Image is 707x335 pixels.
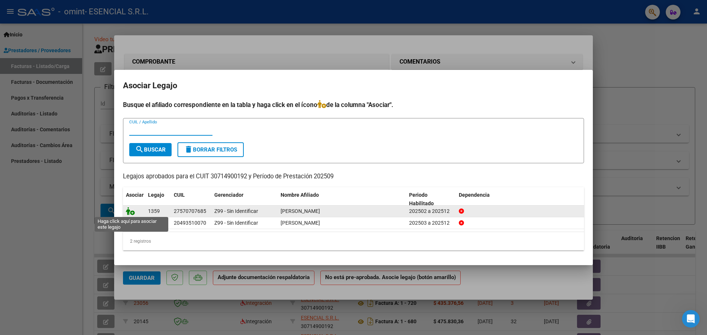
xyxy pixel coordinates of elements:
[409,207,453,215] div: 202502 a 202512
[214,208,258,214] span: Z99 - Sin Identificar
[409,192,434,206] span: Periodo Habilitado
[174,192,185,198] span: CUIL
[177,142,244,157] button: Borrar Filtros
[148,208,160,214] span: 1359
[129,143,172,156] button: Buscar
[184,146,237,153] span: Borrar Filtros
[135,145,144,154] mat-icon: search
[135,146,166,153] span: Buscar
[171,187,211,211] datatable-header-cell: CUIL
[214,220,258,226] span: Z99 - Sin Identificar
[174,219,206,227] div: 20493510070
[214,192,243,198] span: Gerenciador
[211,187,278,211] datatable-header-cell: Gerenciador
[123,100,584,110] h4: Busque el afiliado correspondiente en la tabla y haga click en el ícono de la columna "Asociar".
[174,207,206,215] div: 27570707685
[145,187,171,211] datatable-header-cell: Legajo
[126,192,144,198] span: Asociar
[278,187,406,211] datatable-header-cell: Nombre Afiliado
[123,232,584,250] div: 2 registros
[148,192,164,198] span: Legajo
[459,192,490,198] span: Dependencia
[281,220,320,226] span: GARRAMUÑO VILLAVICENCIO MAXIMILIANO OMA
[148,220,157,226] span: 903
[123,187,145,211] datatable-header-cell: Asociar
[682,310,700,328] iframe: Intercom live chat
[409,219,453,227] div: 202503 a 202512
[406,187,456,211] datatable-header-cell: Periodo Habilitado
[281,192,319,198] span: Nombre Afiliado
[281,208,320,214] span: GUTIERREZ MUJICA AMARENA CELESTE
[123,79,584,93] h2: Asociar Legajo
[123,172,584,181] p: Legajos aprobados para el CUIT 30714900192 y Período de Prestación 202509
[456,187,584,211] datatable-header-cell: Dependencia
[184,145,193,154] mat-icon: delete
